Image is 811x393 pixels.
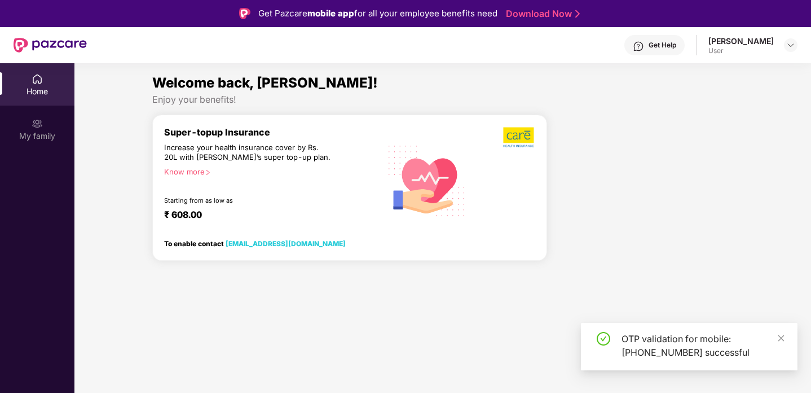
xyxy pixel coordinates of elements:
div: Increase your health insurance cover by Rs. 20L with [PERSON_NAME]’s super top-up plan. [164,143,332,163]
div: Super-topup Insurance [164,126,381,138]
img: b5dec4f62d2307b9de63beb79f102df3.png [503,126,535,148]
div: OTP validation for mobile: [PHONE_NUMBER] successful [622,332,784,359]
img: svg+xml;base64,PHN2ZyB3aWR0aD0iMjAiIGhlaWdodD0iMjAiIHZpZXdCb3g9IjAgMCAyMCAyMCIgZmlsbD0ibm9uZSIgeG... [32,118,43,129]
span: check-circle [597,332,610,346]
img: svg+xml;base64,PHN2ZyBpZD0iRHJvcGRvd24tMzJ4MzIiIHhtbG5zPSJodHRwOi8vd3d3LnczLm9yZy8yMDAwL3N2ZyIgd2... [786,41,795,50]
img: svg+xml;base64,PHN2ZyBpZD0iSG9tZSIgeG1sbnM9Imh0dHA6Ly93d3cudzMub3JnLzIwMDAvc3ZnIiB3aWR0aD0iMjAiIG... [32,73,43,85]
img: svg+xml;base64,PHN2ZyB4bWxucz0iaHR0cDovL3d3dy53My5vcmcvMjAwMC9zdmciIHhtbG5zOnhsaW5rPSJodHRwOi8vd3... [381,133,474,227]
div: Get Help [649,41,676,50]
img: Stroke [575,8,580,20]
div: User [708,46,774,55]
span: close [777,334,785,342]
div: [PERSON_NAME] [708,36,774,46]
div: To enable contact [164,239,346,247]
a: [EMAIL_ADDRESS][DOMAIN_NAME] [226,239,346,248]
a: Download Now [506,8,576,20]
strong: mobile app [307,8,354,19]
img: New Pazcare Logo [14,38,87,53]
div: ₹ 608.00 [164,209,369,222]
span: Welcome back, [PERSON_NAME]! [152,75,378,91]
img: svg+xml;base64,PHN2ZyBpZD0iSGVscC0zMngzMiIgeG1sbnM9Imh0dHA6Ly93d3cudzMub3JnLzIwMDAvc3ZnIiB3aWR0aD... [633,41,644,52]
div: Enjoy your benefits! [152,94,734,106]
img: Logo [239,8,250,19]
div: Know more [164,167,374,175]
div: Get Pazcare for all your employee benefits need [258,7,497,20]
div: Starting from as low as [164,197,333,204]
span: right [205,169,211,176]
